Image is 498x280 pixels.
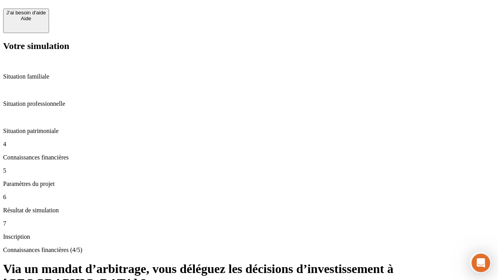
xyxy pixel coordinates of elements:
button: J’ai besoin d'aideAide [3,9,49,33]
p: Paramètres du projet [3,180,495,187]
p: Connaissances financières [3,154,495,161]
iframe: Intercom live chat [472,254,490,272]
p: 4 [3,141,495,148]
p: Inscription [3,233,495,240]
p: Connaissances financières (4/5) [3,247,495,254]
div: J’ai besoin d'aide [6,10,46,16]
iframe: Intercom live chat discovery launcher [470,252,491,273]
p: Situation professionnelle [3,100,495,107]
p: Situation familiale [3,73,495,80]
p: 5 [3,167,495,174]
p: Situation patrimoniale [3,128,495,135]
div: Aide [6,16,46,21]
p: 6 [3,194,495,201]
p: Résultat de simulation [3,207,495,214]
p: 7 [3,220,495,227]
h2: Votre simulation [3,41,495,51]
